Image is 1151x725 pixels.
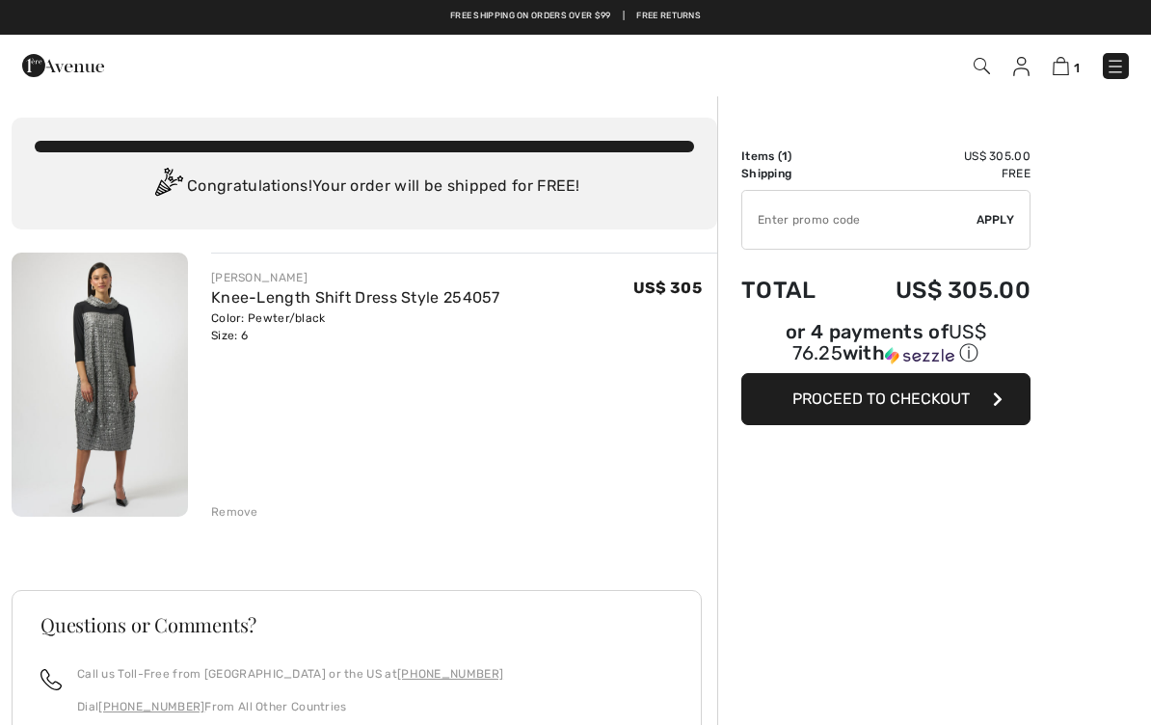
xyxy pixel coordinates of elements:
span: 1 [782,149,788,163]
a: [PHONE_NUMBER] [98,700,204,713]
img: My Info [1013,57,1030,76]
td: Items ( ) [741,148,844,165]
img: Menu [1106,57,1125,76]
h3: Questions or Comments? [40,615,673,634]
a: Free Returns [636,10,701,23]
span: Apply [977,211,1015,228]
input: Promo code [742,191,977,249]
td: Total [741,257,844,323]
span: Proceed to Checkout [792,389,970,408]
td: US$ 305.00 [844,257,1031,323]
a: Knee-Length Shift Dress Style 254057 [211,288,500,307]
button: Proceed to Checkout [741,373,1031,425]
p: Dial From All Other Countries [77,698,503,715]
img: Knee-Length Shift Dress Style 254057 [12,253,188,517]
div: Remove [211,503,258,521]
img: Congratulation2.svg [148,168,187,206]
div: Congratulations! Your order will be shipped for FREE! [35,168,694,206]
img: call [40,669,62,690]
a: 1 [1053,54,1080,77]
span: 1 [1074,61,1080,75]
td: Shipping [741,165,844,182]
img: Sezzle [885,347,954,364]
p: Call us Toll-Free from [GEOGRAPHIC_DATA] or the US at [77,665,503,683]
div: Color: Pewter/black Size: 6 [211,309,500,344]
td: US$ 305.00 [844,148,1031,165]
span: US$ 305 [633,279,702,297]
a: 1ère Avenue [22,55,104,73]
img: 1ère Avenue [22,46,104,85]
div: or 4 payments ofUS$ 76.25withSezzle Click to learn more about Sezzle [741,323,1031,373]
span: | [623,10,625,23]
img: Search [974,58,990,74]
span: US$ 76.25 [792,320,986,364]
img: Shopping Bag [1053,57,1069,75]
a: [PHONE_NUMBER] [397,667,503,681]
div: [PERSON_NAME] [211,269,500,286]
div: or 4 payments of with [741,323,1031,366]
a: Free shipping on orders over $99 [450,10,611,23]
td: Free [844,165,1031,182]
